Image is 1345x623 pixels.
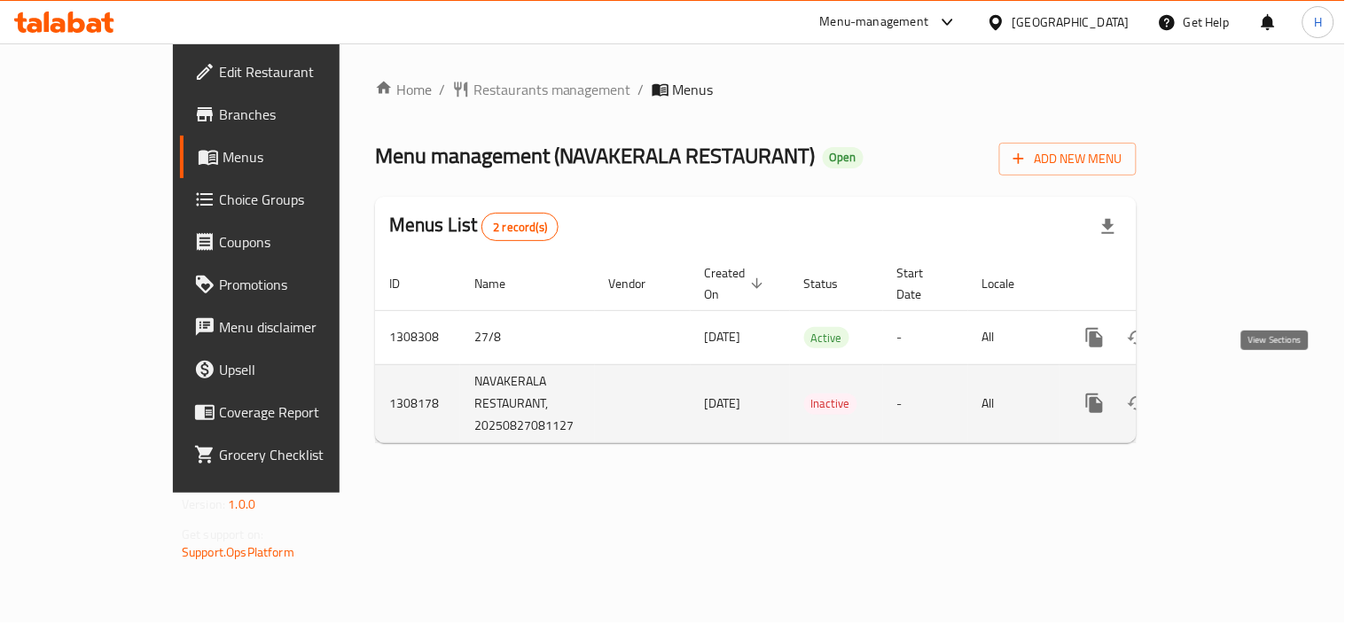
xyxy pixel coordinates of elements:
td: - [883,310,968,364]
span: Edit Restaurant [219,61,383,82]
span: Coverage Report [219,401,383,423]
td: 1308308 [375,310,460,364]
span: Inactive [804,393,857,414]
div: Total records count [481,213,559,241]
a: Coverage Report [180,391,397,433]
h2: Menus List [389,212,559,241]
button: more [1074,382,1116,424]
span: H [1314,12,1322,32]
td: NAVAKERALA RESTAURANT, 20250827081127 [460,364,595,442]
div: Menu-management [820,12,929,33]
a: Edit Restaurant [180,51,397,93]
table: enhanced table [375,257,1258,443]
a: Coupons [180,221,397,263]
button: Change Status [1116,382,1159,424]
span: Vendor [609,273,669,294]
a: Upsell [180,348,397,391]
a: Choice Groups [180,178,397,221]
div: Open [823,147,864,168]
span: Choice Groups [219,189,383,210]
span: Created On [705,262,769,305]
td: 1308178 [375,364,460,442]
span: Get support on: [182,523,263,546]
td: All [968,310,1060,364]
a: Menu disclaimer [180,306,397,348]
th: Actions [1060,257,1258,311]
div: [GEOGRAPHIC_DATA] [1013,12,1130,32]
span: Upsell [219,359,383,380]
span: ID [389,273,423,294]
span: Active [804,328,849,348]
span: Promotions [219,274,383,295]
li: / [439,79,445,100]
div: Export file [1087,206,1130,248]
span: 2 record(s) [482,219,558,236]
span: Status [804,273,862,294]
nav: breadcrumb [375,79,1137,100]
td: 27/8 [460,310,595,364]
a: Grocery Checklist [180,433,397,476]
span: 1.0.0 [228,493,255,516]
a: Promotions [180,263,397,306]
button: Change Status [1116,316,1159,359]
div: Active [804,327,849,348]
span: Locale [982,273,1038,294]
span: Menus [223,146,383,167]
span: Restaurants management [473,79,631,100]
button: Add New Menu [999,143,1137,175]
span: Grocery Checklist [219,444,383,465]
a: Restaurants management [452,79,631,100]
span: Menu management ( NAVAKERALA RESTAURANT ) [375,136,816,175]
span: Name [474,273,528,294]
span: Menu disclaimer [219,316,383,338]
span: Add New Menu [1013,148,1122,170]
li: / [638,79,645,100]
span: Start Date [897,262,947,305]
span: Version: [182,493,225,516]
span: Open [823,150,864,165]
button: more [1074,316,1116,359]
span: Coupons [219,231,383,253]
td: All [968,364,1060,442]
a: Home [375,79,432,100]
div: Inactive [804,393,857,415]
td: - [883,364,968,442]
a: Support.OpsPlatform [182,541,294,564]
span: [DATE] [705,392,741,415]
span: Menus [673,79,714,100]
span: [DATE] [705,325,741,348]
a: Branches [180,93,397,136]
span: Branches [219,104,383,125]
a: Menus [180,136,397,178]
